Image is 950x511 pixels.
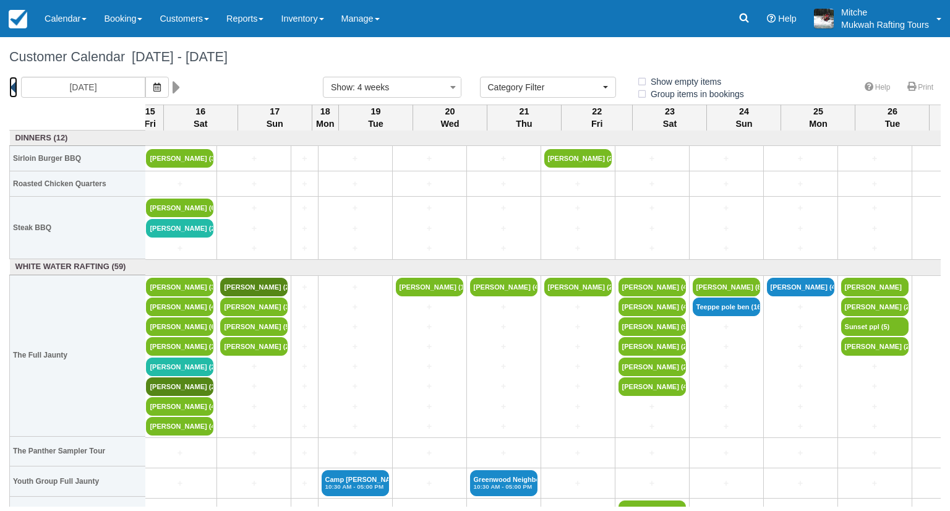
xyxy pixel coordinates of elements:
a: + [544,301,612,314]
a: + [322,320,389,333]
a: + [322,301,389,314]
a: + [294,447,314,460]
a: + [544,420,612,433]
a: + [396,400,463,413]
a: + [544,400,612,413]
a: + [841,202,909,215]
a: + [470,152,537,165]
a: [PERSON_NAME] (2) [841,337,909,356]
a: + [618,447,686,460]
th: 23 Sat [633,105,707,131]
a: + [294,301,314,314]
span: Group items in bookings [636,89,754,98]
a: [PERSON_NAME] (4) [618,298,686,316]
a: + [470,242,537,255]
th: 20 Wed [413,105,487,131]
a: [PERSON_NAME] (6) [146,199,213,217]
a: [PERSON_NAME] (2) [220,337,288,356]
a: + [767,301,834,314]
a: White Water Rafting (59) [13,261,143,273]
a: + [693,222,760,235]
th: Youth Group Full Jaunty [10,466,146,496]
a: [PERSON_NAME] (9) [618,317,686,336]
a: + [322,360,389,373]
a: + [220,222,288,235]
a: [PERSON_NAME] (2) [220,278,288,296]
a: [PERSON_NAME] (5) [220,317,288,336]
a: + [396,380,463,393]
a: + [470,400,537,413]
a: + [767,202,834,215]
span: : 4 weeks [353,82,389,92]
a: + [618,400,686,413]
a: + [220,242,288,255]
a: + [220,380,288,393]
th: Roasted Chicken Quarters [10,171,146,197]
a: + [294,360,314,373]
a: + [767,360,834,373]
a: + [693,202,760,215]
a: + [146,477,213,490]
a: + [220,152,288,165]
a: [PERSON_NAME] (2) [146,219,213,238]
em: 10:30 AM - 05:00 PM [474,483,534,491]
a: + [470,320,537,333]
th: 24 Sun [707,105,781,131]
a: + [767,178,834,191]
a: Camp [PERSON_NAME] (28)10:30 AM - 05:00 PM [322,470,389,496]
a: + [470,447,537,460]
a: + [618,222,686,235]
a: + [841,242,909,255]
a: [PERSON_NAME] (2) [146,377,213,396]
p: Mitche [841,6,929,19]
a: + [396,222,463,235]
img: checkfront-main-nav-mini-logo.png [9,10,27,28]
a: + [693,447,760,460]
a: + [470,178,537,191]
a: + [294,281,314,294]
a: [PERSON_NAME] (4) [618,377,686,396]
a: + [767,400,834,413]
a: + [544,380,612,393]
a: + [396,420,463,433]
span: Help [778,14,797,24]
th: 21 Thu [487,105,561,131]
h1: Customer Calendar [9,49,941,64]
a: + [618,178,686,191]
th: 17 Sun [237,105,312,131]
a: + [767,340,834,353]
a: + [841,420,909,433]
a: + [767,320,834,333]
a: + [470,360,537,373]
a: + [544,340,612,353]
a: + [841,178,909,191]
span: [DATE] - [DATE] [125,49,228,64]
a: + [322,152,389,165]
a: + [322,400,389,413]
th: The Full Jaunty [10,275,146,436]
a: + [396,340,463,353]
th: 18 Mon [312,105,338,131]
a: + [220,477,288,490]
a: + [693,420,760,433]
a: + [322,340,389,353]
a: + [470,222,537,235]
a: + [767,152,834,165]
a: + [322,242,389,255]
a: + [693,178,760,191]
a: + [544,360,612,373]
a: + [396,477,463,490]
a: + [220,447,288,460]
a: + [470,380,537,393]
th: The Panther Sampler Tour [10,437,146,466]
a: Sunset ppl (5) [841,317,909,336]
a: [PERSON_NAME] (3) [220,298,288,316]
a: + [220,202,288,215]
a: [PERSON_NAME] (4) [618,278,686,296]
a: + [396,152,463,165]
th: 15 Fri [137,105,163,131]
a: + [322,420,389,433]
a: + [841,360,909,373]
a: + [470,301,537,314]
label: Group items in bookings [636,85,752,103]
